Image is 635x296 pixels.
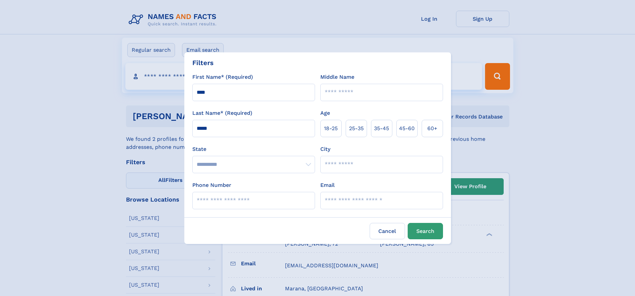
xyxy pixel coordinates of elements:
label: First Name* (Required) [192,73,253,81]
span: 25‑35 [349,124,364,132]
span: 45‑60 [399,124,415,132]
label: Email [320,181,335,189]
div: Filters [192,58,214,68]
label: City [320,145,330,153]
span: 18‑25 [324,124,338,132]
label: State [192,145,315,153]
label: Cancel [370,223,405,239]
label: Middle Name [320,73,354,81]
label: Age [320,109,330,117]
span: 35‑45 [374,124,389,132]
label: Phone Number [192,181,231,189]
button: Search [408,223,443,239]
span: 60+ [427,124,437,132]
label: Last Name* (Required) [192,109,252,117]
